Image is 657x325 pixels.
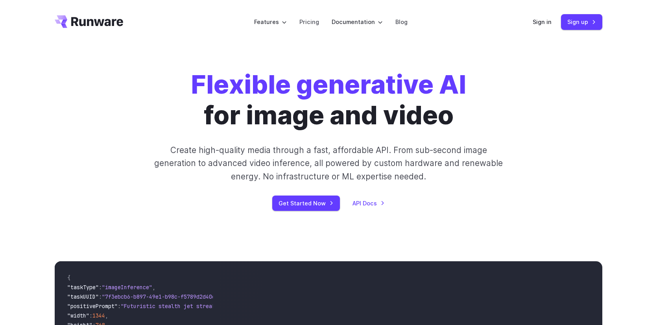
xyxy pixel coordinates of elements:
label: Documentation [332,17,383,26]
span: "positivePrompt" [67,303,118,310]
p: Create high-quality media through a fast, affordable API. From sub-second image generation to adv... [153,144,504,183]
span: : [99,284,102,291]
span: 1344 [92,312,105,319]
span: : [89,312,92,319]
span: "7f3ebcb6-b897-49e1-b98c-f5789d2d40d7" [102,293,221,300]
a: Pricing [299,17,319,26]
span: "taskType" [67,284,99,291]
span: "imageInference" [102,284,152,291]
a: Sign in [533,17,552,26]
a: Blog [395,17,408,26]
strong: Flexible generative AI [191,69,466,100]
span: : [118,303,121,310]
a: Go to / [55,15,123,28]
span: , [152,284,155,291]
span: , [105,312,108,319]
label: Features [254,17,287,26]
a: API Docs [352,199,385,208]
span: "taskUUID" [67,293,99,300]
span: : [99,293,102,300]
a: Get Started Now [272,196,340,211]
span: "Futuristic stealth jet streaking through a neon-lit cityscape with glowing purple exhaust" [121,303,407,310]
span: "width" [67,312,89,319]
a: Sign up [561,14,602,30]
span: { [67,274,70,281]
h1: for image and video [191,69,466,131]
